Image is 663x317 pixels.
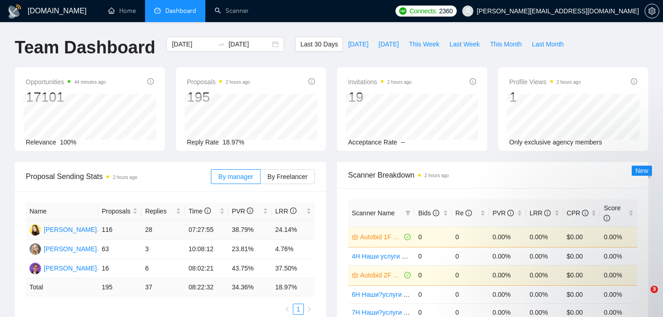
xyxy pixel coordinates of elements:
td: 37.50% [272,259,315,278]
td: 0 [414,227,452,247]
time: 2 hours ago [557,80,581,85]
td: $0.00 [563,285,600,303]
td: 28 [141,220,185,240]
span: By manager [218,173,253,180]
span: Last 30 Days [300,39,338,49]
span: setting [645,7,659,15]
td: 43.75% [228,259,272,278]
span: 100% [60,138,76,146]
button: Last Week [444,37,485,52]
td: 0 [452,227,489,247]
span: Opportunities [26,76,106,87]
span: Time [188,207,210,215]
input: Start date [172,39,214,49]
span: Scanner Breakdown [348,169,637,181]
th: Replies [141,202,185,220]
td: 0.00% [526,285,563,303]
span: crown [352,272,358,278]
td: $0.00 [563,227,600,247]
a: 6H Наши?услуги + наша?ЦА [352,291,437,298]
td: 0.00% [600,227,637,247]
span: user [465,8,471,14]
span: swap-right [217,40,225,48]
h1: Team Dashboard [15,37,155,58]
td: 0.00% [489,227,526,247]
td: 10:08:12 [185,240,228,259]
td: 0 [414,247,452,265]
span: crown [352,234,358,240]
span: info-circle [147,78,154,85]
time: 2 hours ago [113,175,137,180]
div: [PERSON_NAME] [44,263,97,273]
a: 1 [293,304,303,314]
td: 0.00% [526,227,563,247]
span: to [217,40,225,48]
a: NV[PERSON_NAME] [29,264,97,271]
td: 23.81% [228,240,272,259]
span: [DATE] [378,39,399,49]
span: 2360 [439,6,453,16]
div: 1 [509,88,581,106]
img: KK [29,243,41,255]
span: 18.97% [222,138,244,146]
span: This Week [409,39,439,49]
button: Last 30 Days [295,37,343,52]
span: Last Month [532,39,564,49]
th: Name [26,202,98,220]
span: New [635,167,648,174]
a: KK[PERSON_NAME] [29,245,97,252]
span: Proposal Sending Stats [26,171,211,182]
li: 1 [293,304,304,315]
th: Proposals [98,202,141,220]
span: info-circle [582,210,588,216]
span: right [307,306,312,312]
button: left [282,304,293,315]
input: End date [228,39,270,49]
td: 37 [141,278,185,296]
span: info-circle [631,78,637,85]
td: 63 [98,240,141,259]
a: Autobid 1F Наши услуги + наша ЦА [360,232,402,242]
span: This Month [490,39,522,49]
td: 6 [141,259,185,278]
span: Score [604,204,621,222]
a: 4H Наши услуги + не совсем наша ЦА (минус наша ЦА) [352,253,519,260]
time: 44 minutes ago [74,80,105,85]
span: check-circle [404,234,411,240]
button: This Week [404,37,444,52]
span: Scanner Name [352,209,395,217]
td: 0.00% [600,285,637,303]
span: Invitations [348,76,412,87]
span: CPR [567,209,588,217]
span: Dashboard [165,7,196,15]
span: LRR [529,209,551,217]
span: info-circle [604,215,610,221]
td: 16 [98,259,141,278]
button: Last Month [527,37,569,52]
time: 2 hours ago [425,173,449,178]
span: PVR [493,209,514,217]
td: 38.79% [228,220,272,240]
td: 4.76% [272,240,315,259]
td: 0 [452,285,489,303]
span: check-circle [404,272,411,278]
td: 07:27:55 [185,220,228,240]
iframe: Intercom live chat [632,286,654,308]
span: Re [455,209,472,217]
button: [DATE] [343,37,373,52]
span: info-circle [290,207,297,214]
span: -- [401,138,405,146]
span: Relevance [26,138,56,146]
span: Proposals [102,206,131,216]
span: filter [403,206,413,220]
a: VM[PERSON_NAME] [29,225,97,233]
span: info-circle [544,210,551,216]
span: By Freelancer [268,173,308,180]
td: 0 [414,265,452,285]
td: 0.00% [489,285,526,303]
div: 19 [348,88,412,106]
span: LRR [275,207,297,215]
span: info-circle [247,207,253,214]
td: 24.14% [272,220,315,240]
span: [DATE] [348,39,368,49]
